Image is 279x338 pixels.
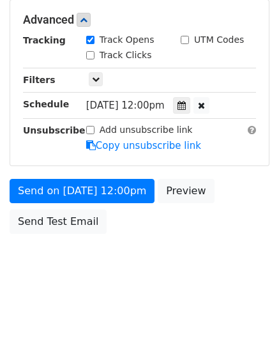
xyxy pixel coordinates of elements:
label: Track Opens [100,33,155,47]
strong: Unsubscribe [23,125,86,135]
a: Send Test Email [10,210,107,234]
label: Add unsubscribe link [100,123,193,137]
label: UTM Codes [194,33,244,47]
span: [DATE] 12:00pm [86,100,165,111]
strong: Filters [23,75,56,85]
a: Send on [DATE] 12:00pm [10,179,155,203]
a: Preview [158,179,214,203]
strong: Tracking [23,35,66,45]
h5: Advanced [23,13,256,27]
strong: Schedule [23,99,69,109]
a: Copy unsubscribe link [86,140,201,151]
label: Track Clicks [100,49,152,62]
